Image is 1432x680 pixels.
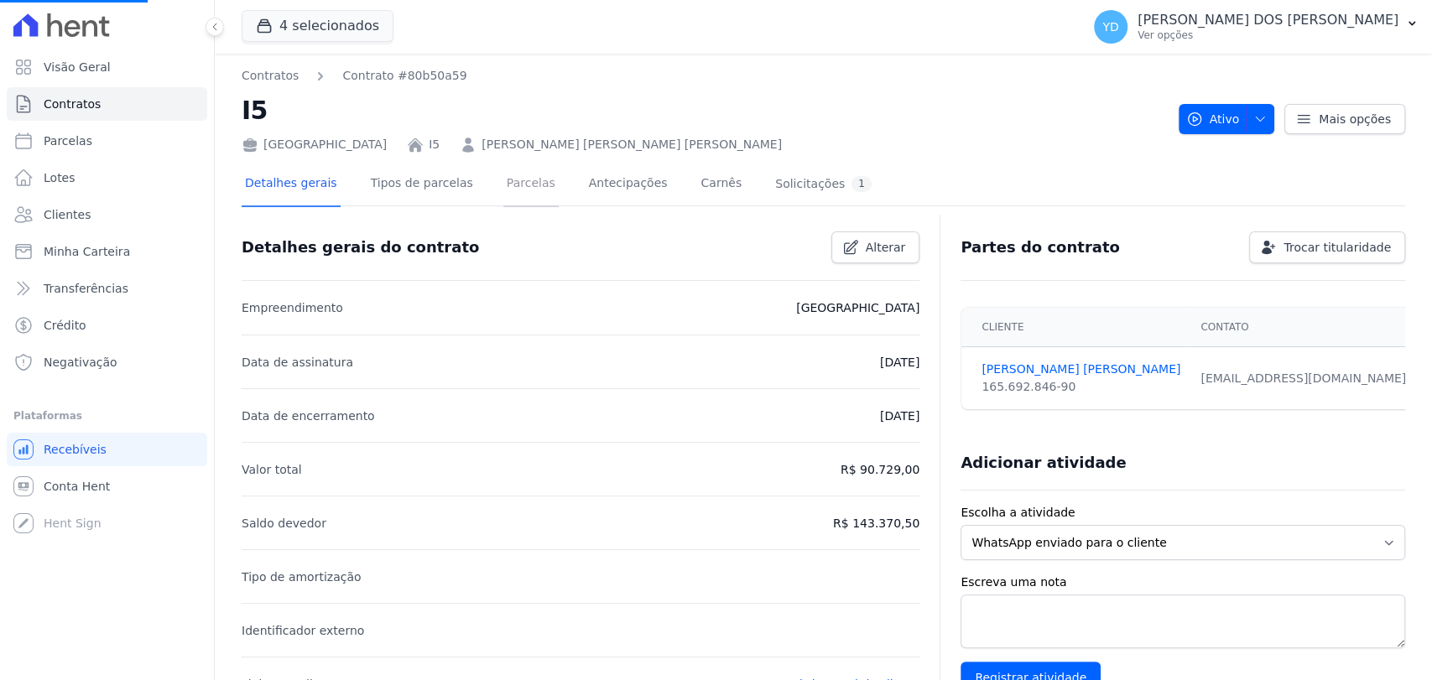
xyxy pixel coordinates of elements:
h2: I5 [242,91,1165,129]
button: YD [PERSON_NAME] DOS [PERSON_NAME] Ver opções [1081,3,1432,50]
a: Negativação [7,345,207,379]
p: Valor total [242,459,302,480]
span: Ativo [1186,104,1240,134]
div: [GEOGRAPHIC_DATA] [242,136,387,153]
a: Conta Hent [7,470,207,503]
th: Contato [1190,308,1416,347]
div: [EMAIL_ADDRESS][DOMAIN_NAME] [1200,370,1406,387]
h3: Partes do contrato [961,237,1120,257]
span: Mais opções [1319,111,1391,127]
h3: Detalhes gerais do contrato [242,237,479,257]
label: Escreva uma nota [961,574,1405,591]
a: Crédito [7,309,207,342]
a: Contratos [7,87,207,121]
a: Clientes [7,198,207,231]
a: Detalhes gerais [242,163,341,207]
span: Alterar [866,239,906,256]
a: Minha Carteira [7,235,207,268]
a: [PERSON_NAME] [PERSON_NAME] [PERSON_NAME] [482,136,782,153]
a: Visão Geral [7,50,207,84]
a: I5 [429,136,440,153]
p: Data de encerramento [242,406,375,426]
span: Clientes [44,206,91,223]
a: Transferências [7,272,207,305]
a: Trocar titularidade [1249,231,1405,263]
h3: Adicionar atividade [961,453,1126,473]
a: Parcelas [503,163,559,207]
span: Lotes [44,169,76,186]
p: [PERSON_NAME] DOS [PERSON_NAME] [1138,12,1398,29]
button: 4 selecionados [242,10,393,42]
span: Conta Hent [44,478,110,495]
th: Cliente [961,308,1190,347]
div: 165.692.846-90 [982,378,1180,396]
p: Tipo de amortização [242,567,362,587]
p: [DATE] [880,406,919,426]
span: Minha Carteira [44,243,130,260]
label: Escolha a atividade [961,504,1405,522]
a: Alterar [831,231,920,263]
nav: Breadcrumb [242,67,467,85]
a: Parcelas [7,124,207,158]
p: [GEOGRAPHIC_DATA] [796,298,919,318]
div: Solicitações [775,176,872,192]
a: Tipos de parcelas [367,163,476,207]
span: Negativação [44,354,117,371]
div: Plataformas [13,406,200,426]
p: [DATE] [880,352,919,372]
span: Crédito [44,317,86,334]
a: Carnês [697,163,745,207]
button: Ativo [1179,104,1275,134]
a: Contratos [242,67,299,85]
nav: Breadcrumb [242,67,1165,85]
p: Ver opções [1138,29,1398,42]
p: Data de assinatura [242,352,353,372]
a: Lotes [7,161,207,195]
p: Saldo devedor [242,513,326,533]
p: Identificador externo [242,620,364,641]
span: YD [1102,21,1118,33]
span: Transferências [44,280,128,297]
span: Contratos [44,96,101,112]
span: Trocar titularidade [1284,239,1391,256]
p: Empreendimento [242,298,343,318]
a: [PERSON_NAME] [PERSON_NAME] [982,361,1180,378]
a: Recebíveis [7,433,207,466]
a: Contrato #80b50a59 [342,67,466,85]
span: Recebíveis [44,441,107,458]
p: R$ 90.729,00 [841,459,919,480]
a: Antecipações [586,163,671,207]
span: Parcelas [44,132,92,149]
span: Visão Geral [44,59,111,75]
div: 1 [851,176,872,192]
a: Solicitações1 [772,163,875,207]
p: R$ 143.370,50 [833,513,919,533]
a: Mais opções [1284,104,1405,134]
